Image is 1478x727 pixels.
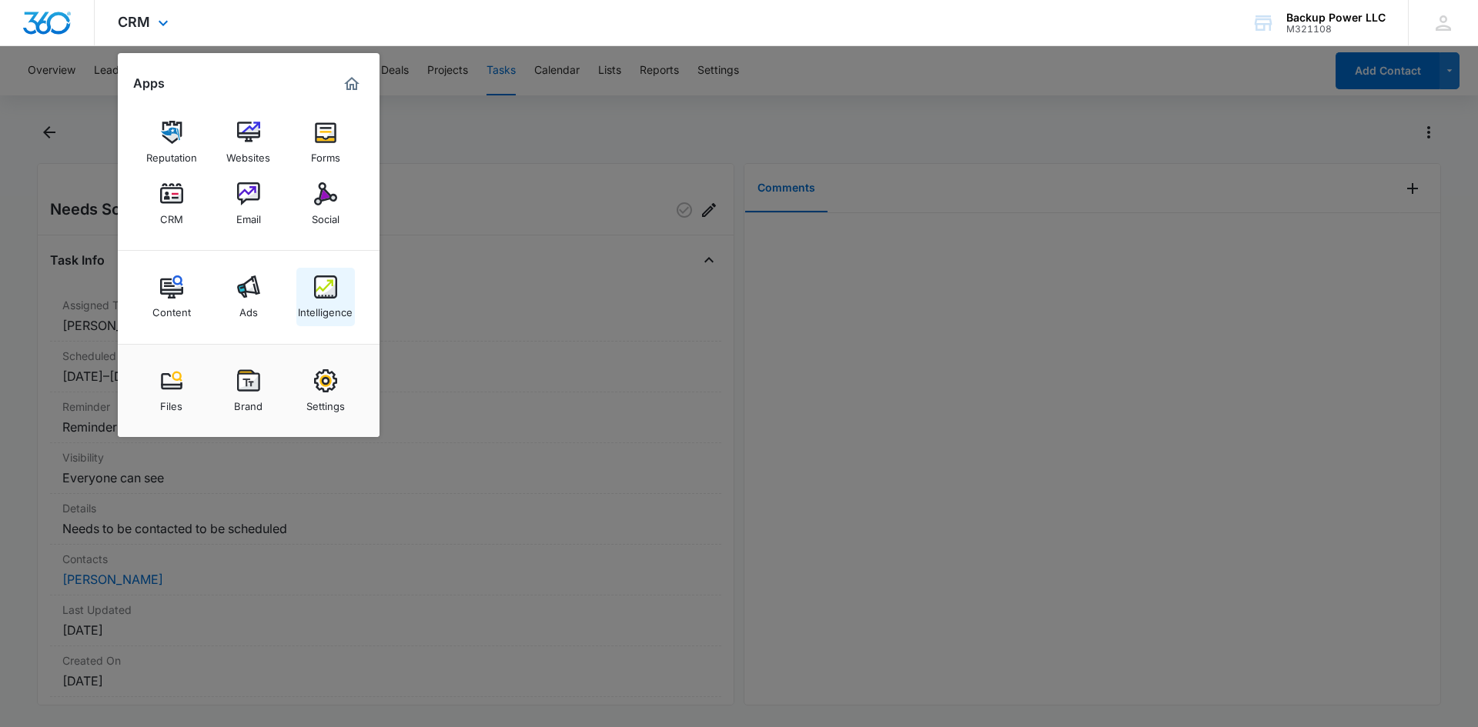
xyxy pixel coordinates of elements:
[312,205,339,225] div: Social
[236,205,261,225] div: Email
[298,298,353,318] div: Intelligence
[311,144,340,164] div: Forms
[219,268,278,326] a: Ads
[226,144,270,164] div: Websites
[1286,12,1386,24] div: account name
[146,144,197,164] div: Reputation
[118,14,150,30] span: CRM
[142,175,201,233] a: CRM
[296,113,355,172] a: Forms
[142,268,201,326] a: Content
[296,268,355,326] a: Intelligence
[152,298,191,318] div: Content
[133,76,165,91] h2: Apps
[296,362,355,420] a: Settings
[219,113,278,172] a: Websites
[160,392,182,412] div: Files
[142,362,201,420] a: Files
[142,113,201,172] a: Reputation
[339,72,364,96] a: Marketing 360® Dashboard
[234,392,262,412] div: Brand
[219,362,278,420] a: Brand
[1286,24,1386,35] div: account id
[160,205,183,225] div: CRM
[296,175,355,233] a: Social
[306,392,345,412] div: Settings
[219,175,278,233] a: Email
[239,298,258,318] div: Ads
